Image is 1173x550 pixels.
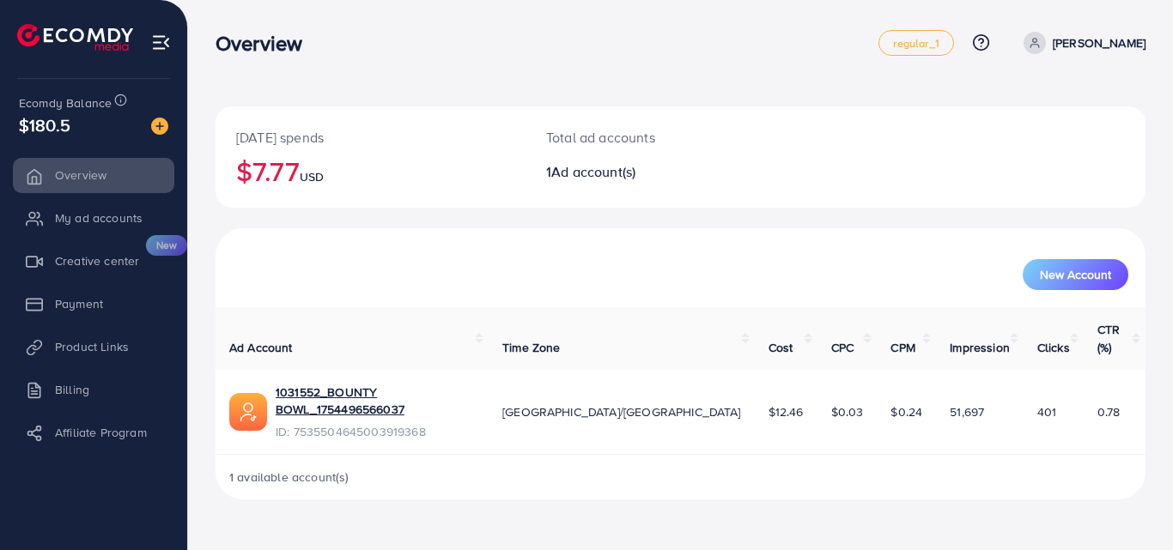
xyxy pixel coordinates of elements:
[893,38,939,49] span: regular_1
[229,393,267,431] img: ic-ads-acc.e4c84228.svg
[1040,269,1111,281] span: New Account
[300,168,324,185] span: USD
[1023,259,1128,290] button: New Account
[1037,339,1070,356] span: Clicks
[502,339,560,356] span: Time Zone
[19,112,70,137] span: $180.5
[1037,403,1056,420] span: 401
[229,468,349,486] span: 1 available account(s)
[151,33,171,52] img: menu
[890,339,915,356] span: CPM
[950,403,984,420] span: 51,697
[1053,33,1146,53] p: [PERSON_NAME]
[502,403,741,420] span: [GEOGRAPHIC_DATA]/[GEOGRAPHIC_DATA]
[1097,403,1121,420] span: 0.78
[831,339,854,356] span: CPC
[236,154,505,187] h2: $7.77
[1097,321,1120,355] span: CTR (%)
[276,423,475,440] span: ID: 7535504645003919368
[769,339,793,356] span: Cost
[229,339,293,356] span: Ad Account
[236,127,505,148] p: [DATE] spends
[17,24,133,51] img: logo
[890,403,922,420] span: $0.24
[950,339,1010,356] span: Impression
[546,164,738,180] h2: 1
[831,403,864,420] span: $0.03
[551,162,635,181] span: Ad account(s)
[1017,32,1146,54] a: [PERSON_NAME]
[546,127,738,148] p: Total ad accounts
[769,403,804,420] span: $12.46
[19,94,112,112] span: Ecomdy Balance
[216,31,316,56] h3: Overview
[276,384,475,419] a: 1031552_BOUNTY BOWL_1754496566037
[151,118,168,135] img: image
[878,30,953,56] a: regular_1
